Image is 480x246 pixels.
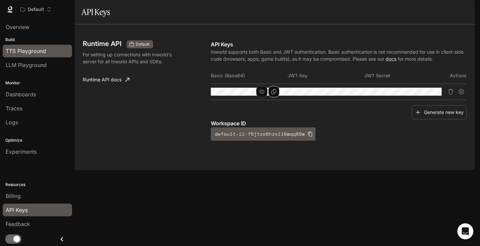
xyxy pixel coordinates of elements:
[364,68,441,84] th: JWT Secret
[412,105,467,120] button: Generate new key
[211,127,316,141] button: default-il-f5jtzo6hzoii0wqq89w
[441,68,467,84] th: Actions
[127,40,153,48] div: These keys will apply to your current workspace only
[457,223,473,239] div: Open Intercom Messenger
[17,3,54,16] button: Open workspace menu
[288,68,364,84] th: JWT Key
[445,86,456,97] button: Delete API key
[211,48,467,62] p: Inworld supports both Basic and JWT authentication. Basic authentication is not recommended for u...
[211,40,467,48] p: API Keys
[133,41,152,47] span: Default
[80,73,132,86] a: Runtime API docs
[211,119,467,127] p: Workspace ID
[456,86,467,97] button: Suspend API key
[83,40,121,47] h3: Runtime API
[268,86,280,97] button: Copy Basic (Base64)
[386,56,396,62] a: docs
[83,51,175,65] p: For setting up connections with Inworld's server for all Inworld APIs and SDKs.
[28,7,44,12] p: Default
[211,68,288,84] th: Basic (Base64)
[81,5,110,19] h1: API Keys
